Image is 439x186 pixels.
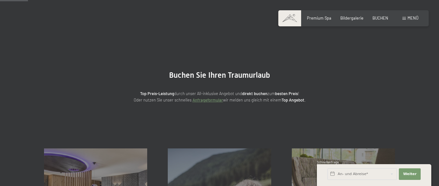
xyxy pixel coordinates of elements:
[169,71,270,80] span: Buchen Sie Ihren Traumurlaub
[317,160,339,164] span: Schnellanfrage
[242,91,267,96] strong: direkt buchen
[340,15,363,21] a: Bildergalerie
[372,15,388,21] a: BUCHEN
[403,172,417,177] span: Weiter
[282,97,306,102] strong: Top Angebot.
[307,15,331,21] a: Premium Spa
[408,15,418,21] span: Menü
[399,168,421,180] button: Weiter
[275,91,298,96] strong: besten Preis
[140,91,174,96] strong: Top Preis-Leistung
[193,97,223,102] a: Anfrageformular
[91,90,348,103] p: durch unser All-inklusive Angebot und zum ! Oder nutzen Sie unser schnelles wir melden uns gleich...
